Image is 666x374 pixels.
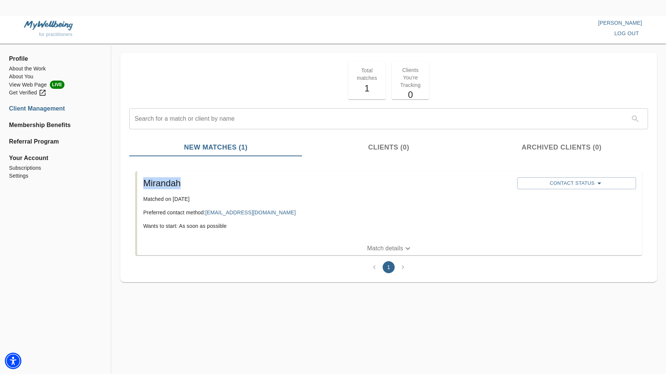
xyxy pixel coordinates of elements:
[480,142,644,153] span: Archived Clients (0)
[9,172,102,180] a: Settings
[9,54,102,63] span: Profile
[143,195,511,203] p: Matched on [DATE]
[24,21,73,30] img: MyWellbeing
[367,261,410,273] nav: pagination navigation
[521,179,632,188] span: Contact Status
[9,89,102,97] a: Get Verified
[9,89,46,97] div: Get Verified
[9,104,102,113] a: Client Management
[137,242,642,255] button: Match details
[396,89,425,101] h5: 0
[614,29,639,38] span: log out
[353,82,381,94] h5: 1
[333,19,642,27] p: [PERSON_NAME]
[9,73,102,81] a: About You
[205,209,296,215] a: [EMAIL_ADDRESS][DOMAIN_NAME]
[39,32,73,37] span: for practitioners
[396,66,425,89] p: Clients You're Tracking
[5,353,21,369] div: Accessibility Menu
[9,121,102,130] a: Membership Benefits
[143,177,511,189] h5: Mirandah
[9,65,102,73] a: About the Work
[9,137,102,146] a: Referral Program
[134,142,298,153] span: New Matches (1)
[367,244,403,253] p: Match details
[517,177,636,189] button: Contact Status
[9,81,102,89] li: View Web Page
[143,222,511,230] p: Wants to start: As soon as possible
[9,154,102,163] span: Your Account
[611,27,642,40] button: log out
[50,81,64,89] span: LIVE
[353,67,381,82] p: Total matches
[9,81,102,89] a: View Web PageLIVE
[383,261,395,273] button: page 1
[307,142,470,153] span: Clients (0)
[9,164,102,172] a: Subscriptions
[143,209,511,216] p: Preferred contact method:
